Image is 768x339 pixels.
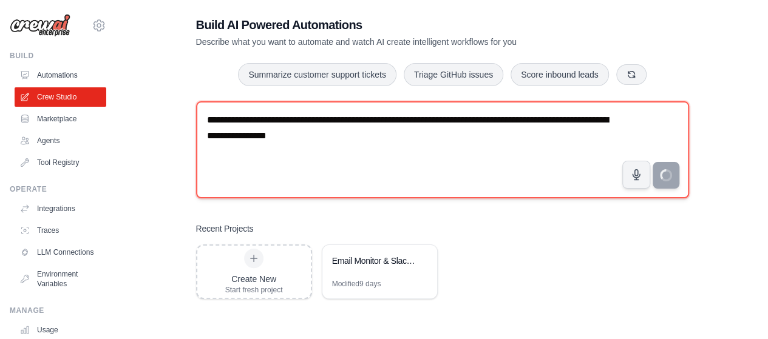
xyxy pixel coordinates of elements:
p: Describe what you want to automate and watch AI create intelligent workflows for you [196,36,604,48]
iframe: Chat Widget [707,281,768,339]
div: Start fresh project [225,285,283,295]
div: Widget de chat [707,281,768,339]
a: Tool Registry [15,153,106,172]
a: Environment Variables [15,264,106,294]
button: Click to speak your automation idea [622,161,650,189]
div: Operate [10,184,106,194]
a: LLM Connections [15,243,106,262]
div: Modified 9 days [332,279,381,289]
a: Marketplace [15,109,106,129]
a: Traces [15,221,106,240]
button: Get new suggestions [616,64,647,85]
a: Integrations [15,199,106,218]
img: Logo [10,14,70,37]
div: Build [10,51,106,61]
a: Crew Studio [15,87,106,107]
button: Score inbound leads [511,63,609,86]
h1: Build AI Powered Automations [196,16,604,33]
a: Agents [15,131,106,150]
button: Summarize customer support tickets [238,63,396,86]
div: Create New [225,273,283,285]
h3: Recent Projects [196,223,254,235]
div: Email Monitor & Slack Alerter [332,255,415,267]
button: Triage GitHub issues [404,63,503,86]
a: Automations [15,65,106,85]
div: Manage [10,306,106,315]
